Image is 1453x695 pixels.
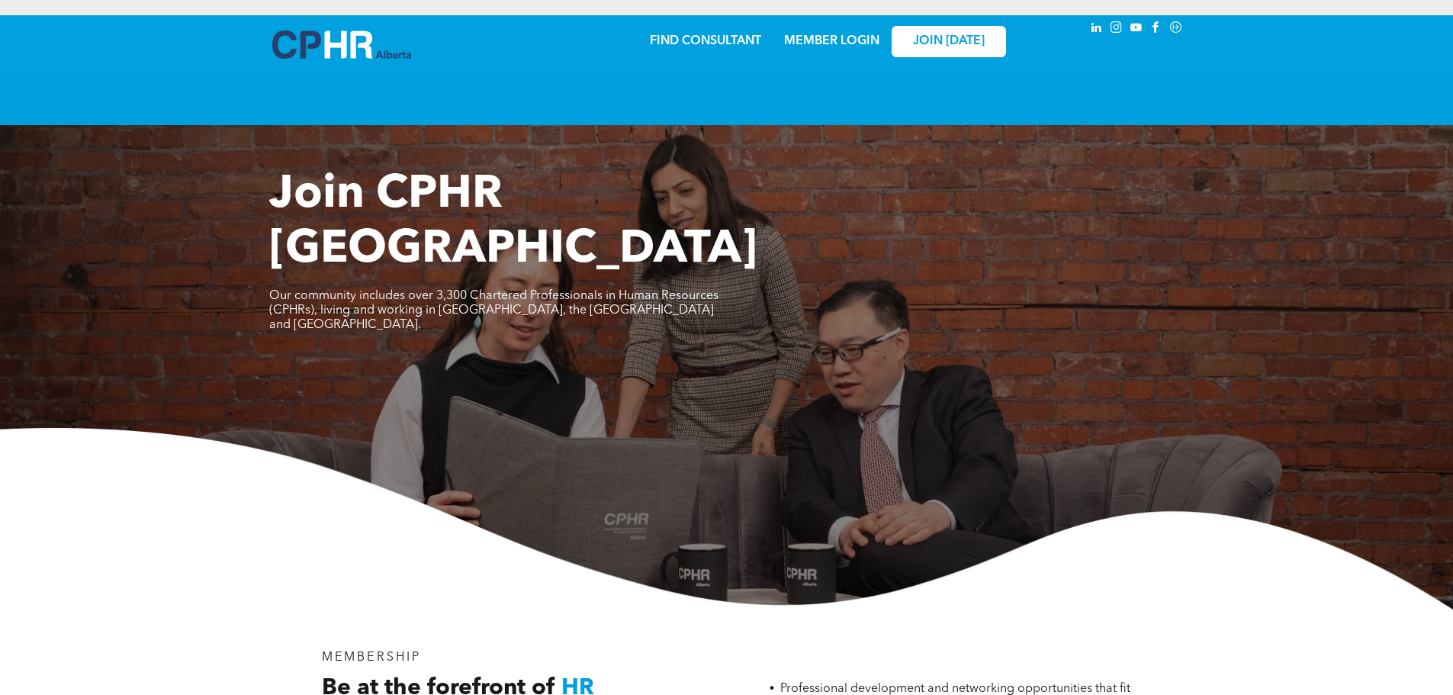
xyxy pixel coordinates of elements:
[892,26,1006,57] a: JOIN [DATE]
[1168,19,1185,40] a: Social network
[913,34,985,49] span: JOIN [DATE]
[1088,19,1105,40] a: linkedin
[1128,19,1145,40] a: youtube
[269,290,718,331] span: Our community includes over 3,300 Chartered Professionals in Human Resources (CPHRs), living and ...
[1108,19,1125,40] a: instagram
[322,652,422,664] span: MEMBERSHIP
[269,172,757,273] span: Join CPHR [GEOGRAPHIC_DATA]
[272,31,411,59] img: A blue and white logo for cp alberta
[650,35,761,47] a: FIND CONSULTANT
[784,35,879,47] a: MEMBER LOGIN
[1148,19,1165,40] a: facebook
